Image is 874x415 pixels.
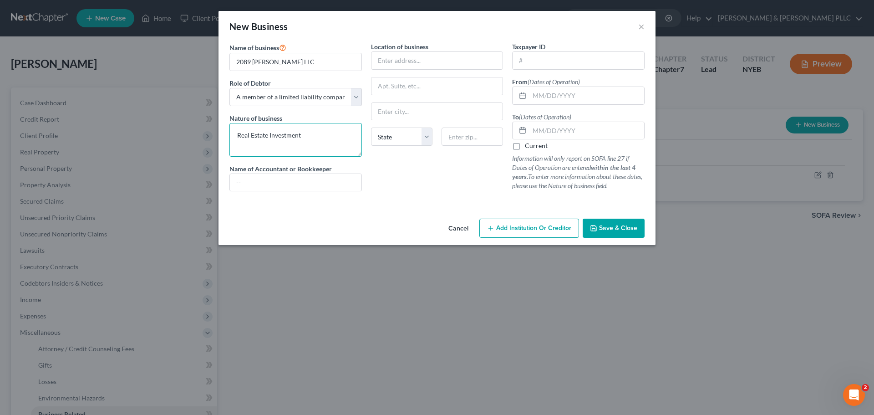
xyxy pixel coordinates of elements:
[496,224,571,232] span: Add Institution Or Creditor
[528,78,580,86] span: (Dates of Operation)
[519,113,571,121] span: (Dates of Operation)
[599,224,637,232] span: Save & Close
[513,52,644,69] input: #
[512,42,545,51] label: Taxpayer ID
[371,42,428,51] label: Location of business
[529,87,644,104] input: MM/DD/YYYY
[229,164,332,174] label: Name of Accountant or Bookkeeper
[512,154,645,190] p: Information will only report on SOFA line 27 if Dates of Operation are entered To enter more info...
[251,21,288,32] span: Business
[843,384,865,406] iframe: Intercom live chat
[229,44,279,51] span: Name of business
[229,21,249,32] span: New
[512,112,571,122] label: To
[371,103,503,120] input: Enter city...
[638,21,645,32] button: ×
[862,384,869,391] span: 2
[371,52,503,69] input: Enter address...
[583,219,645,238] button: Save & Close
[529,122,644,139] input: MM/DD/YYYY
[230,174,361,191] input: --
[525,141,548,150] label: Current
[441,220,476,238] button: Cancel
[512,77,580,87] label: From
[479,219,579,238] button: Add Institution Or Creditor
[230,53,361,71] input: Enter name...
[229,113,282,123] label: Nature of business
[442,128,503,146] input: Enter zip...
[371,77,503,95] input: Apt, Suite, etc...
[229,79,271,87] span: Role of Debtor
